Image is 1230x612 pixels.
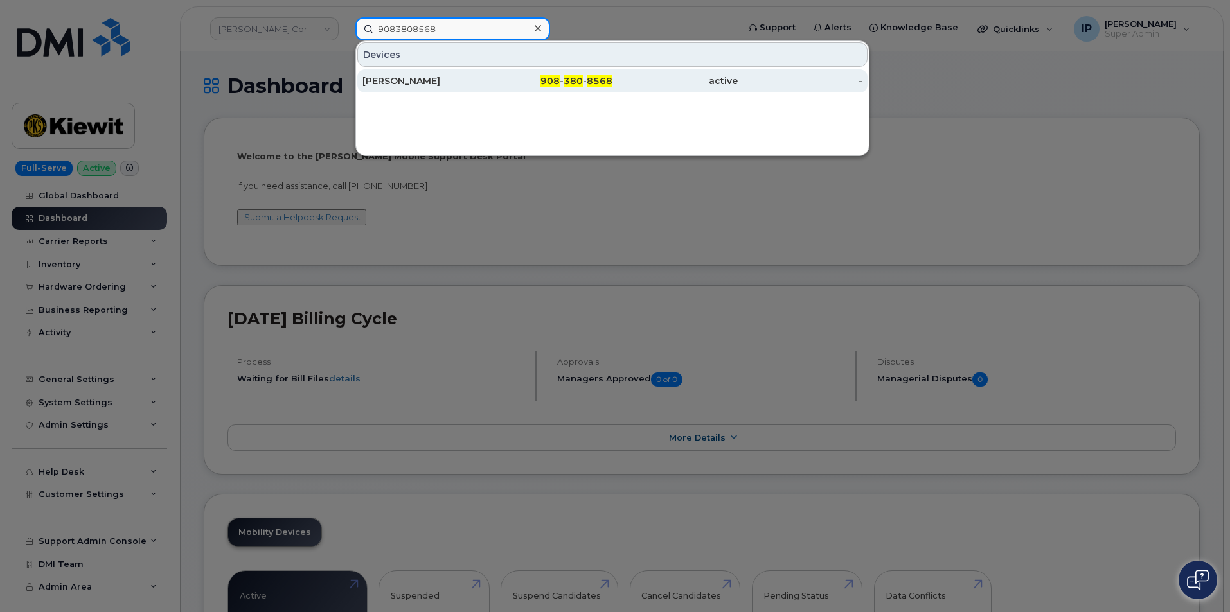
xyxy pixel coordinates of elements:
[587,75,612,87] span: 8568
[564,75,583,87] span: 380
[362,74,488,87] div: [PERSON_NAME]
[357,42,868,67] div: Devices
[488,74,613,87] div: - -
[1187,570,1209,590] img: Open chat
[738,74,863,87] div: -
[612,74,738,87] div: active
[540,75,560,87] span: 908
[357,69,868,92] a: [PERSON_NAME]908-380-8568active-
